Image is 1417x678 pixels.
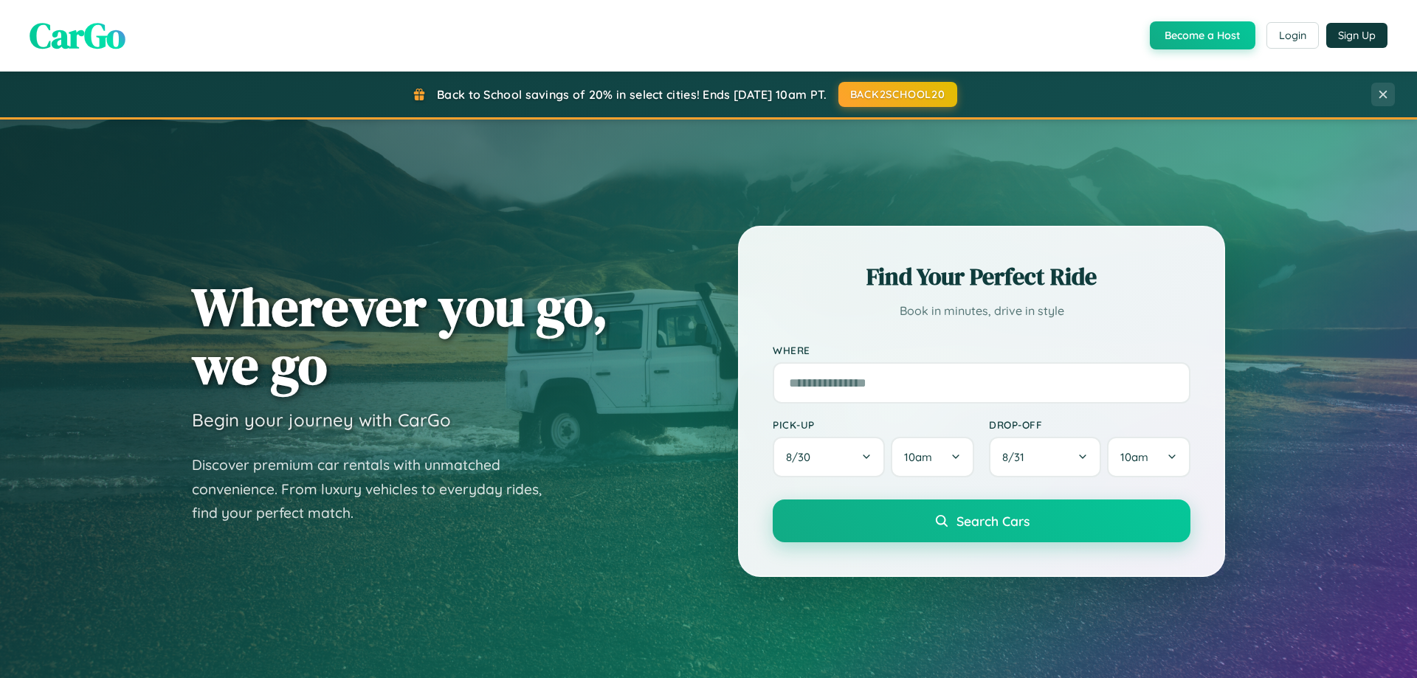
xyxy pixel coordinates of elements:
span: CarGo [30,11,125,60]
button: Become a Host [1150,21,1255,49]
button: BACK2SCHOOL20 [838,82,957,107]
h2: Find Your Perfect Ride [773,260,1190,293]
label: Drop-off [989,418,1190,431]
h3: Begin your journey with CarGo [192,409,451,431]
label: Where [773,344,1190,356]
button: Sign Up [1326,23,1387,48]
p: Discover premium car rentals with unmatched convenience. From luxury vehicles to everyday rides, ... [192,453,561,525]
span: 8 / 30 [786,450,818,464]
button: 8/30 [773,437,885,477]
button: 8/31 [989,437,1101,477]
span: Search Cars [956,513,1030,529]
label: Pick-up [773,418,974,431]
span: Back to School savings of 20% in select cities! Ends [DATE] 10am PT. [437,87,827,102]
span: 10am [904,450,932,464]
button: Search Cars [773,499,1190,542]
span: 8 / 31 [1002,450,1032,464]
span: 10am [1120,450,1148,464]
button: 10am [1107,437,1190,477]
p: Book in minutes, drive in style [773,300,1190,322]
h1: Wherever you go, we go [192,277,608,394]
button: Login [1266,22,1319,49]
button: 10am [891,437,974,477]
